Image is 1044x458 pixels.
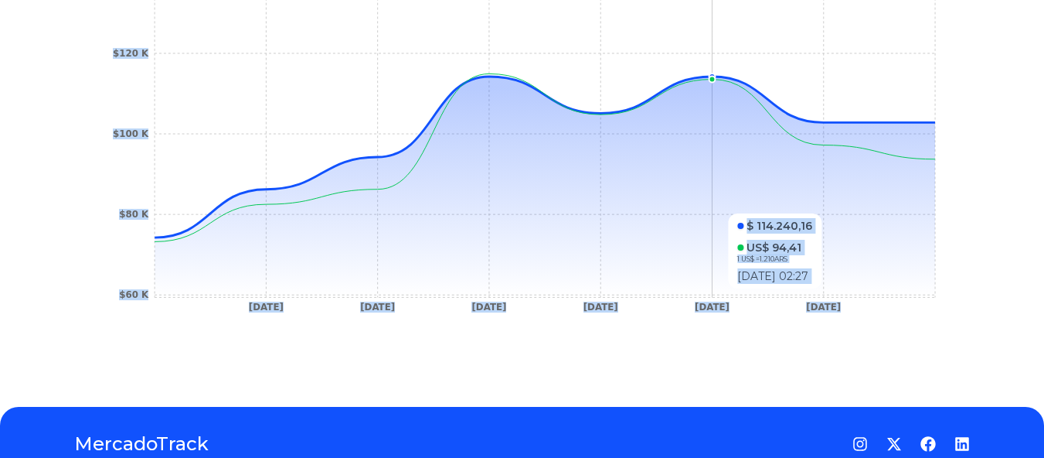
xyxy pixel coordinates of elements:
[113,48,149,59] tspan: $120 K
[113,128,149,139] tspan: $100 K
[74,432,209,456] a: MercadoTrack
[360,302,395,313] tspan: [DATE]
[471,302,506,313] tspan: [DATE]
[249,302,284,313] tspan: [DATE]
[806,302,841,313] tspan: [DATE]
[954,436,970,452] a: LinkedIn
[119,289,149,300] tspan: $60 K
[920,436,936,452] a: Facebook
[695,302,729,313] tspan: [DATE]
[119,209,149,220] tspan: $80 K
[583,302,618,313] tspan: [DATE]
[852,436,868,452] a: Instagram
[886,436,902,452] a: Twitter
